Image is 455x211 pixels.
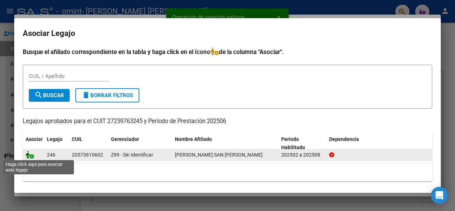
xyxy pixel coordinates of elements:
span: BERTANI SAN BLAS AGOSTINO [175,152,263,158]
datatable-header-cell: Legajo [44,132,69,155]
button: Borrar Filtros [75,88,139,102]
p: Legajos aprobados para el CUIT 27259763245 y Período de Prestación 202506 [23,117,432,126]
h2: Asociar Legajo [23,27,432,40]
div: 202502 a 202508 [281,151,323,159]
h4: Busque el afiliado correspondiente en la tabla y haga click en el ícono de la columna "Asociar". [23,47,432,57]
span: CUIL [72,136,82,142]
datatable-header-cell: Gerenciador [108,132,172,155]
datatable-header-cell: CUIL [69,132,108,155]
span: Dependencia [329,136,359,142]
datatable-header-cell: Asociar [23,132,44,155]
span: Buscar [34,92,64,99]
datatable-header-cell: Periodo Habilitado [278,132,326,155]
span: Z99 - Sin Identificar [111,152,153,158]
button: Buscar [29,89,70,102]
mat-icon: search [34,91,43,99]
div: 20573610602 [72,151,103,159]
div: 1 registros [23,163,432,181]
mat-icon: delete [82,91,90,99]
span: Periodo Habilitado [281,136,305,150]
span: 246 [47,152,55,158]
span: Gerenciador [111,136,139,142]
datatable-header-cell: Nombre Afiliado [172,132,278,155]
span: Borrar Filtros [82,92,133,99]
datatable-header-cell: Dependencia [326,132,433,155]
div: Open Intercom Messenger [431,187,448,204]
span: Nombre Afiliado [175,136,212,142]
span: Legajo [47,136,63,142]
span: Asociar [26,136,43,142]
